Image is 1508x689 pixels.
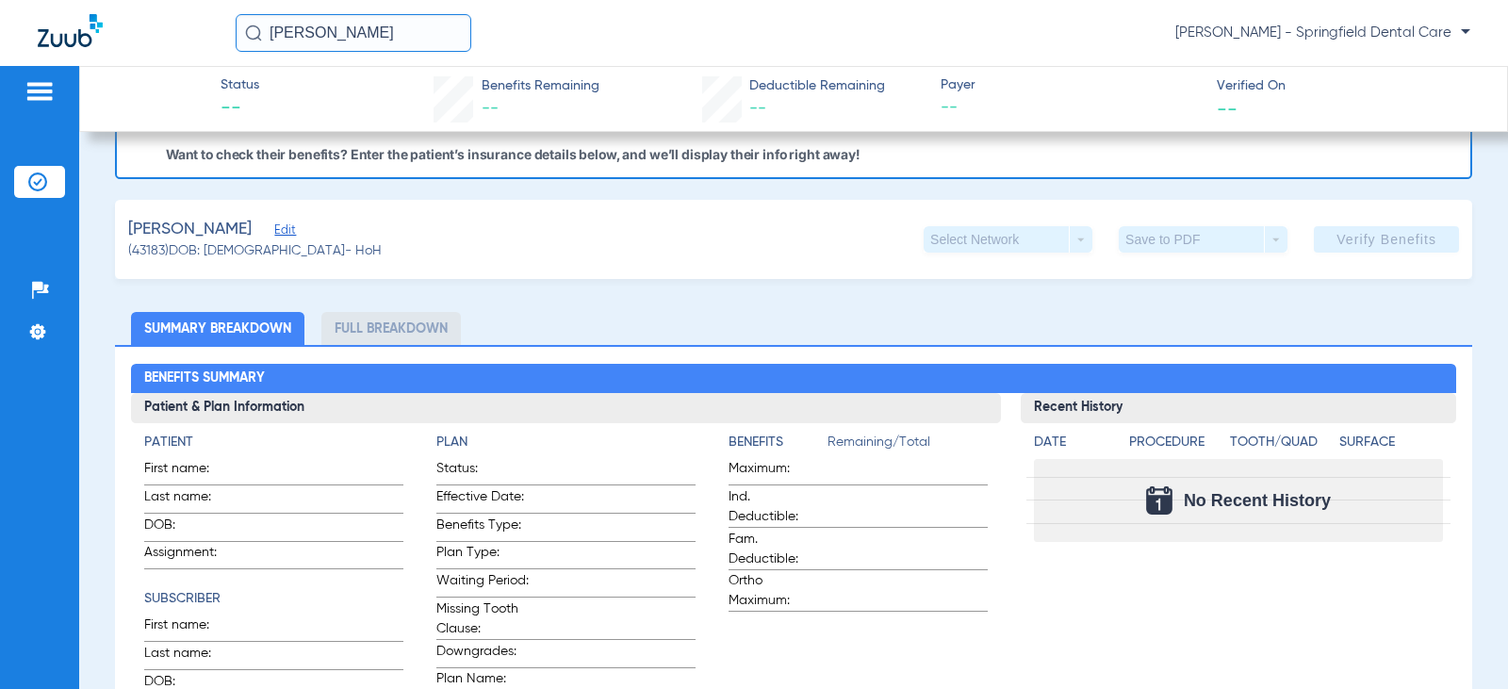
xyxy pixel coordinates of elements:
[1230,433,1333,459] app-breakdown-title: Tooth/Quad
[1146,486,1172,515] img: Calendar
[144,589,403,609] h4: Subscriber
[436,571,529,597] span: Waiting Period:
[729,571,821,611] span: Ortho Maximum:
[38,14,103,47] img: Zuub Logo
[128,241,382,261] span: (43183) DOB: [DEMOGRAPHIC_DATA] - HoH
[436,487,529,513] span: Effective Date:
[144,615,237,641] span: First name:
[131,312,304,345] li: Summary Breakdown
[436,516,529,541] span: Benefits Type:
[144,516,237,541] span: DOB:
[221,75,259,95] span: Status
[321,312,461,345] li: Full Breakdown
[131,393,1001,423] h3: Patient & Plan Information
[1129,433,1222,452] h4: Procedure
[221,96,259,123] span: --
[436,459,529,484] span: Status:
[1184,491,1331,510] span: No Recent History
[128,218,252,241] span: [PERSON_NAME]
[236,14,471,52] input: Search for patients
[144,459,237,484] span: First name:
[166,146,860,162] p: Want to check their benefits? Enter the patient’s insurance details below, and we’ll display thei...
[1175,24,1470,42] span: [PERSON_NAME] - Springfield Dental Care
[729,433,828,452] h4: Benefits
[25,80,55,103] img: hamburger-icon
[1034,433,1113,459] app-breakdown-title: Date
[729,530,821,569] span: Fam. Deductible:
[144,644,237,669] span: Last name:
[144,433,403,452] h4: Patient
[274,223,291,241] span: Edit
[729,433,828,459] app-breakdown-title: Benefits
[131,364,1455,394] h2: Benefits Summary
[482,100,499,117] span: --
[729,487,821,527] span: Ind. Deductible:
[749,100,766,117] span: --
[729,459,821,484] span: Maximum:
[436,599,529,639] span: Missing Tooth Clause:
[941,96,1201,120] span: --
[1021,393,1455,423] h3: Recent History
[1339,433,1442,452] h4: Surface
[144,487,237,513] span: Last name:
[1217,76,1477,96] span: Verified On
[436,433,696,452] h4: Plan
[436,642,529,667] span: Downgrades:
[1129,433,1222,459] app-breakdown-title: Procedure
[828,433,988,459] span: Remaining/Total
[245,25,262,41] img: Search Icon
[436,543,529,568] span: Plan Type:
[1230,433,1333,452] h4: Tooth/Quad
[941,75,1201,95] span: Payer
[482,76,599,96] span: Benefits Remaining
[144,543,237,568] span: Assignment:
[749,76,885,96] span: Deductible Remaining
[1034,433,1113,452] h4: Date
[1339,433,1442,459] app-breakdown-title: Surface
[1217,98,1238,118] span: --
